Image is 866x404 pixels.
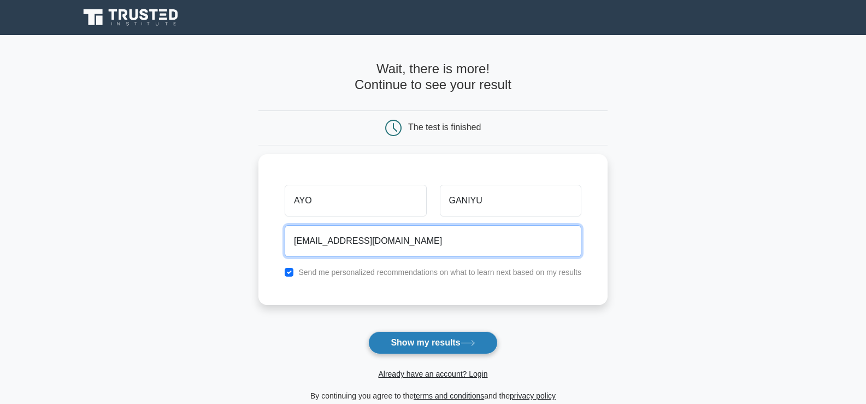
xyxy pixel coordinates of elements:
a: privacy policy [510,391,556,400]
a: terms and conditions [414,391,484,400]
label: Send me personalized recommendations on what to learn next based on my results [298,268,581,277]
h4: Wait, there is more! Continue to see your result [258,61,608,93]
button: Show my results [368,331,497,354]
input: Email [285,225,581,257]
input: Last name [440,185,581,216]
div: By continuing you agree to the and the [252,389,614,402]
div: The test is finished [408,122,481,132]
a: Already have an account? Login [378,370,487,378]
input: First name [285,185,426,216]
